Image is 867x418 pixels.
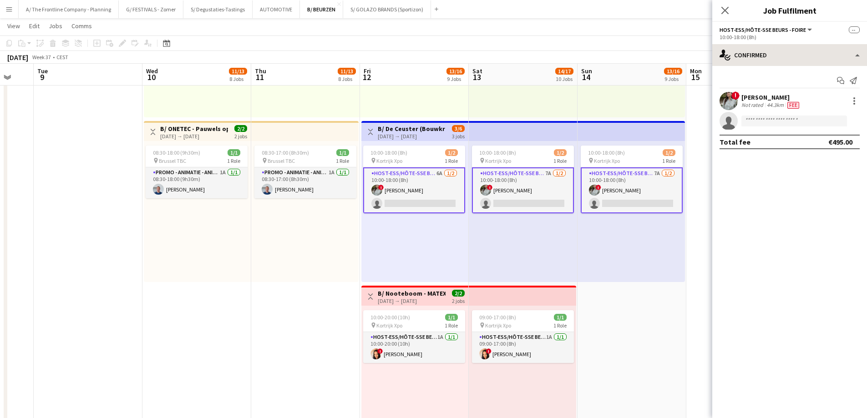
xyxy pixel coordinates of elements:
[146,167,248,198] app-card-role: Promo - Animatie - Animation1A1/108:30-18:00 (9h30m)[PERSON_NAME]
[49,22,62,30] span: Jobs
[336,149,349,156] span: 1/1
[581,146,683,213] app-job-card: 10:00-18:00 (8h)1/2 Kortrijk Xpo1 RoleHost-ess/Hôte-sse Beurs - Foire7A1/210:00-18:00 (8h)![PERSO...
[787,102,799,109] span: Fee
[56,54,68,60] div: CEST
[268,157,295,164] span: Brussel TBC
[446,68,465,75] span: 13/16
[262,149,309,156] span: 08:30-17:00 (8h30m)
[471,72,482,82] span: 13
[720,34,860,40] div: 10:00-18:00 (8h)
[153,149,200,156] span: 08:30-18:00 (9h30m)
[594,157,620,164] span: Kortrijk Xpo
[160,125,228,133] h3: B/ ONETEC - Pauwels op de Carrefour Beurs in [GEOGRAPHIC_DATA] - FOTOBOOTH - (10+11/09/25)
[445,314,458,321] span: 1/1
[145,72,158,82] span: 10
[146,67,158,75] span: Wed
[472,67,482,75] span: Sat
[37,67,48,75] span: Tue
[378,297,446,304] div: [DATE] → [DATE]
[485,322,511,329] span: Kortrijk Xpo
[363,167,465,213] app-card-role: Host-ess/Hôte-sse Beurs - Foire6A1/210:00-18:00 (8h)![PERSON_NAME]
[71,22,92,30] span: Comms
[664,76,682,82] div: 9 Jobs
[690,67,702,75] span: Mon
[254,146,356,198] app-job-card: 08:30-17:00 (8h30m)1/1 Brussel TBC1 RolePromo - Animatie - Animation1A1/108:30-17:00 (8h30m)[PERS...
[720,137,750,146] div: Total fee
[553,322,567,329] span: 1 Role
[447,76,464,82] div: 9 Jobs
[370,149,407,156] span: 10:00-18:00 (8h)
[720,26,813,33] button: Host-ess/Hôte-sse Beurs - Foire
[731,91,740,100] span: !
[45,20,66,32] a: Jobs
[234,125,247,132] span: 2/2
[343,0,431,18] button: S/ GOLAZO BRANDS (Sportizon)
[445,322,458,329] span: 1 Role
[338,76,355,82] div: 8 Jobs
[452,297,465,304] div: 2 jobs
[849,26,860,33] span: --
[741,93,801,101] div: [PERSON_NAME]
[30,54,53,60] span: Week 37
[336,157,349,164] span: 1 Role
[300,0,343,18] button: B/ BEURZEN
[183,0,253,18] button: S/ Degustaties-Tastings
[765,101,786,109] div: 44.3km
[228,149,240,156] span: 1/1
[362,72,371,82] span: 12
[556,76,573,82] div: 10 Jobs
[554,149,567,156] span: 1/2
[662,157,675,164] span: 1 Role
[588,149,625,156] span: 10:00-18:00 (8h)
[378,133,446,140] div: [DATE] → [DATE]
[472,310,574,363] app-job-card: 09:00-17:00 (8h)1/1 Kortrijk Xpo1 RoleHost-ess/Hôte-sse Beurs - Foire1A1/109:00-17:00 (8h)![PERSO...
[553,157,567,164] span: 1 Role
[472,167,574,213] app-card-role: Host-ess/Hôte-sse Beurs - Foire7A1/210:00-18:00 (8h)![PERSON_NAME]
[741,101,765,109] div: Not rated
[487,185,492,190] span: !
[472,146,574,213] app-job-card: 10:00-18:00 (8h)1/2 Kortrijk Xpo1 RoleHost-ess/Hôte-sse Beurs - Foire7A1/210:00-18:00 (8h)![PERSO...
[119,0,183,18] button: G/ FESTIVALS - Zomer
[229,68,247,75] span: 11/13
[720,26,806,33] span: Host-ess/Hôte-sse Beurs - Foire
[786,101,801,109] div: Crew has different fees then in role
[554,314,567,321] span: 1/1
[7,22,20,30] span: View
[254,72,266,82] span: 11
[363,146,465,213] div: 10:00-18:00 (8h)1/2 Kortrijk Xpo1 RoleHost-ess/Hôte-sse Beurs - Foire6A1/210:00-18:00 (8h)![PERSO...
[25,20,43,32] a: Edit
[479,314,516,321] span: 09:00-17:00 (8h)
[146,146,248,198] app-job-card: 08:30-18:00 (9h30m)1/1 Brussel TBC1 RolePromo - Animatie - Animation1A1/108:30-18:00 (9h30m)[PERS...
[580,72,592,82] span: 14
[581,167,683,213] app-card-role: Host-ess/Hôte-sse Beurs - Foire7A1/210:00-18:00 (8h)![PERSON_NAME]
[472,332,574,363] app-card-role: Host-ess/Hôte-sse Beurs - Foire1A1/109:00-17:00 (8h)![PERSON_NAME]
[29,22,40,30] span: Edit
[486,348,492,354] span: !
[581,67,592,75] span: Sun
[36,72,48,82] span: 9
[376,322,402,329] span: Kortrijk Xpo
[253,0,300,18] button: AUTOMOTIVE
[363,310,465,363] app-job-card: 10:00-20:00 (10h)1/1 Kortrijk Xpo1 RoleHost-ess/Hôte-sse Beurs - Foire1A1/110:00-20:00 (10h)![PER...
[377,348,383,354] span: !
[376,157,402,164] span: Kortrijk Xpo
[555,68,573,75] span: 14/17
[378,125,446,133] h3: B/ De Ceuster (Bouwkranen) - MATEXPO 2025 (12-14/09/25)
[227,157,240,164] span: 1 Role
[378,289,446,297] h3: B/ Nooteboom - MATEXPO 2025 12-13/09/2025
[689,72,702,82] span: 15
[159,157,186,164] span: Brussel TBC
[255,67,266,75] span: Thu
[445,149,458,156] span: 1/2
[160,133,228,140] div: [DATE] → [DATE]
[363,332,465,363] app-card-role: Host-ess/Hôte-sse Beurs - Foire1A1/110:00-20:00 (10h)![PERSON_NAME]
[452,290,465,297] span: 2/2
[663,149,675,156] span: 1/2
[370,314,410,321] span: 10:00-20:00 (10h)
